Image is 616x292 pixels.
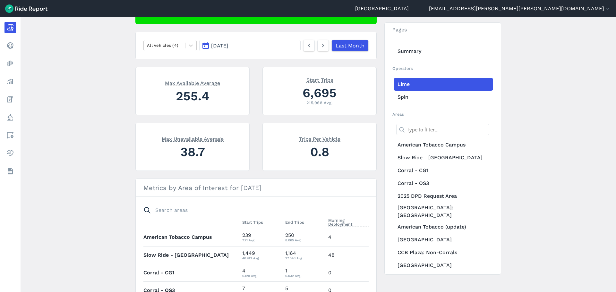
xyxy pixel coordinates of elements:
a: Corral - CG1 [394,164,493,177]
a: Last Month [331,40,369,51]
div: 255.4 [143,87,242,105]
a: [GEOGRAPHIC_DATA] [394,259,493,272]
td: 4 [326,229,369,246]
div: 215.968 Avg. [270,100,369,106]
th: Slow Ride - [GEOGRAPHIC_DATA] [143,246,240,264]
a: Report [4,22,16,33]
a: Fees [4,94,16,105]
input: Type to filter... [396,124,489,135]
span: [DATE] [211,43,228,49]
a: Areas [4,129,16,141]
a: Summary [394,45,493,58]
a: Datasets [4,165,16,177]
a: 2025 DPD Request Area [394,190,493,203]
div: 1 [285,267,323,279]
div: 8.065 Avg. [285,237,323,243]
span: Trips Per Vehicle [299,135,340,142]
a: Health [4,147,16,159]
a: Slow Ride - [GEOGRAPHIC_DATA] [394,151,493,164]
a: American Tobacco Campus [394,138,493,151]
span: Start Trips [242,219,263,225]
button: End Trips [285,219,304,226]
a: Corral - DBAP [394,272,493,285]
div: 38.7 [143,143,242,161]
input: Search areas [140,204,365,216]
h3: Pages [385,23,501,37]
a: Heatmaps [4,58,16,69]
a: Corral - OS3 [394,177,493,190]
a: CCB Plaza: Non-Corrals [394,246,493,259]
h2: Operators [392,65,493,71]
div: 0.129 Avg. [242,273,280,279]
h3: Metrics by Area of Interest for [DATE] [136,179,376,197]
td: 48 [326,246,369,264]
div: 7.71 Avg. [242,237,280,243]
div: 239 [242,231,280,243]
div: 0.032 Avg. [285,273,323,279]
a: Realtime [4,40,16,51]
div: 1,449 [242,249,280,261]
div: 46.742 Avg. [242,255,280,261]
div: 4 [242,267,280,279]
a: [GEOGRAPHIC_DATA] [394,233,493,246]
th: American Tobacco Campus [143,229,240,246]
img: Ride Report [5,4,47,13]
a: Analyze [4,76,16,87]
th: Corral - CG1 [143,264,240,281]
span: Max Available Average [165,79,220,86]
button: [EMAIL_ADDRESS][PERSON_NAME][PERSON_NAME][DOMAIN_NAME] [429,5,611,13]
div: 1,164 [285,249,323,261]
a: Spin [394,91,493,104]
a: [GEOGRAPHIC_DATA]: [GEOGRAPHIC_DATA] [394,203,493,221]
div: 37.548 Avg. [285,255,323,261]
a: American Tobacco (update) [394,221,493,233]
span: Morning Deployment [328,217,369,227]
button: Start Trips [242,219,263,226]
h2: Areas [392,111,493,117]
span: Max Unavailable Average [162,135,224,142]
button: [DATE] [199,40,301,51]
span: End Trips [285,219,304,225]
a: Policy [4,112,16,123]
button: Morning Deployment [328,217,369,228]
a: Lime [394,78,493,91]
div: 0.8 [270,143,369,161]
td: 0 [326,264,369,281]
div: 6,695 [270,84,369,102]
div: 250 [285,231,323,243]
span: Start Trips [306,76,333,83]
a: [GEOGRAPHIC_DATA] [355,5,409,13]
